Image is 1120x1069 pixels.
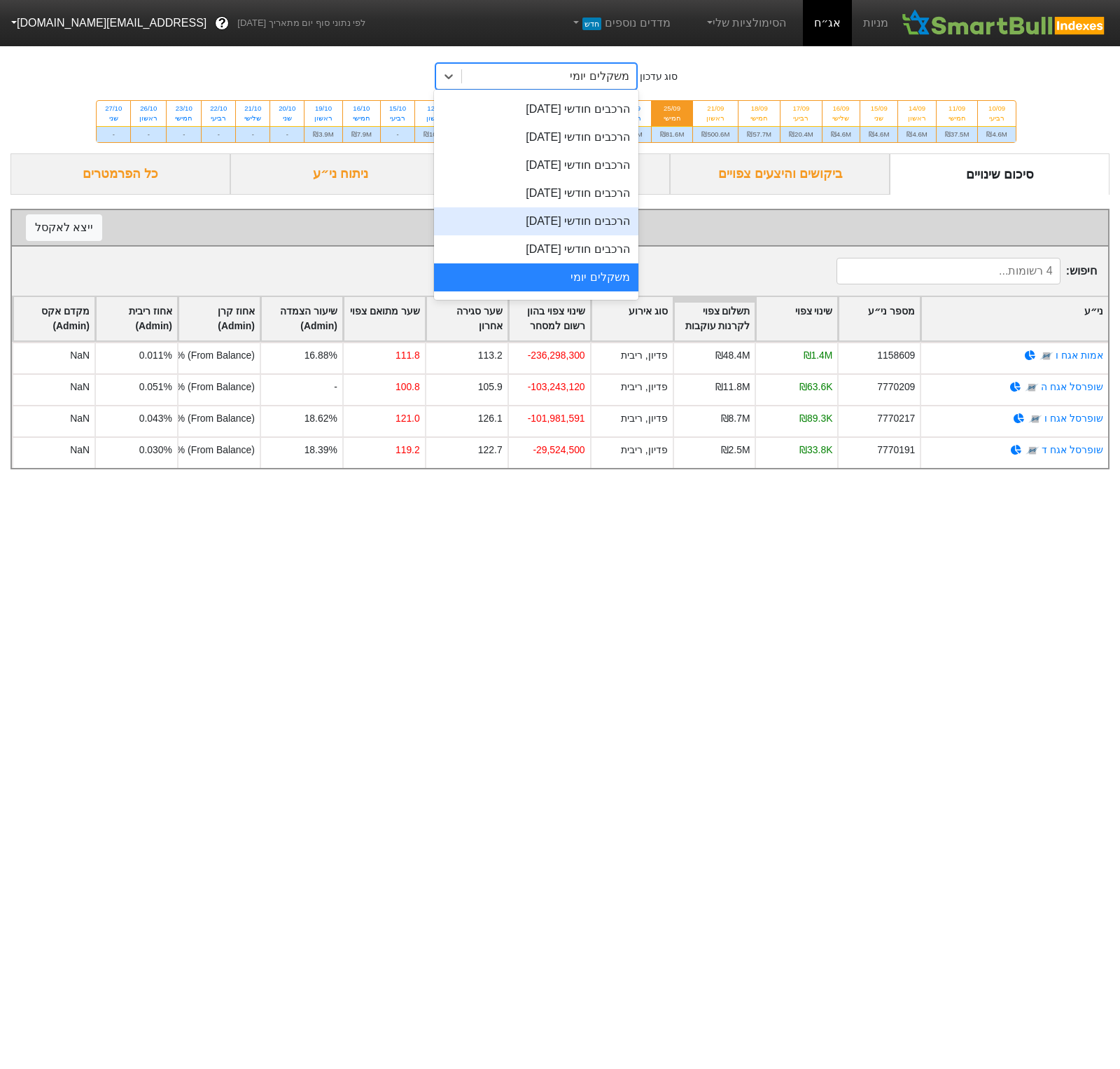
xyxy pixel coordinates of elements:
[395,380,420,394] div: 100.8
[132,380,255,394] div: 6.25%, 20% (From Balance)
[141,348,255,363] div: 10%, 10% (From Balance)
[715,380,750,394] div: ₪11.8M
[395,411,420,426] div: 121.0
[389,104,406,113] div: 15/10
[921,297,1108,340] div: Toggle SortBy
[230,153,450,195] div: ניתוח ני״ע
[237,16,365,30] span: לפי נתוני סוף יום מתאריך [DATE]
[26,217,1094,238] div: סיכום שינויים
[860,126,897,142] div: ₪4.6M
[877,348,915,363] div: 1158609
[799,411,832,426] div: ₪89.3K
[218,14,226,33] span: ?
[756,297,837,340] div: Toggle SortBy
[70,380,90,394] div: NaN
[877,380,915,394] div: 7770209
[351,113,372,123] div: חמישי
[202,126,235,142] div: -
[906,104,927,113] div: 14/09
[640,69,678,84] div: סוג עדכון
[434,291,638,319] div: הרכבים חודשי [DATE]
[304,126,342,142] div: ₪3.9M
[978,126,1015,142] div: ₪4.6M
[105,104,122,113] div: 27/10
[869,104,889,113] div: 15/09
[652,126,693,142] div: ₪81.6M
[836,258,1060,284] input: 4 רשומות...
[533,443,584,457] div: -29,524,500
[1044,413,1103,424] a: שופרסל אגח ו
[570,68,629,85] div: משקלים יומי
[167,126,201,142] div: -
[693,126,738,142] div: ₪500.6M
[178,297,260,340] div: Toggle SortBy
[478,443,503,457] div: 122.7
[670,153,890,195] div: ביקושים והיצעים צפויים
[13,297,94,340] div: Toggle SortBy
[660,104,685,113] div: 25/09
[945,104,969,113] div: 11/09
[434,123,638,151] div: הרכבים חודשי [DATE]
[747,104,771,113] div: 18/09
[395,443,420,457] div: 119.2
[721,411,750,426] div: ₪8.7M
[426,297,507,340] div: Toggle SortBy
[279,113,295,123] div: שני
[1025,381,1039,395] img: tase link
[132,443,255,457] div: 6.25%, 20% (From Balance)
[279,104,295,113] div: 20/10
[423,104,448,113] div: 12/10
[621,443,668,457] div: פדיון, ריבית
[415,126,456,142] div: ₪10.5M
[945,113,969,123] div: חמישי
[822,126,860,142] div: ₪4.6M
[139,113,157,123] div: ראשון
[890,153,1109,195] div: סיכום שינויים
[313,104,333,113] div: 19/10
[831,104,851,113] div: 16/09
[139,104,157,113] div: 26/10
[70,443,90,457] div: NaN
[26,214,102,241] button: ייצא לאקסל
[780,126,822,142] div: ₪20.4M
[528,380,585,394] div: -103,243,120
[244,104,261,113] div: 21/10
[789,113,813,123] div: רביעי
[343,126,380,142] div: ₪7.9M
[70,348,90,363] div: NaN
[1041,381,1103,392] a: שופרסל אגח ה
[70,411,90,426] div: NaN
[509,297,590,340] div: Toggle SortBy
[565,9,676,37] a: מדדים נוספיםחדש
[434,151,638,179] div: הרכבים חודשי [DATE]
[434,263,638,291] div: משקלים יומי
[738,126,780,142] div: ₪57.7M
[721,443,750,457] div: ₪2.5M
[898,126,935,142] div: ₪4.6M
[937,126,978,142] div: ₪37.5M
[528,348,585,363] div: -236,298,300
[96,297,177,340] div: Toggle SortBy
[304,348,337,363] div: 16.88%
[715,348,750,363] div: ₪48.4M
[381,126,414,142] div: -
[478,411,503,426] div: 126.1
[701,113,729,123] div: ראשון
[270,126,304,142] div: -
[1028,413,1042,427] img: tase link
[139,443,172,457] div: 0.030%
[836,258,1097,284] span: חיפוש :
[799,380,832,394] div: ₪63.6K
[139,411,172,426] div: 0.043%
[434,95,638,123] div: הרכבים חודשי [DATE]
[131,126,166,142] div: -
[139,348,172,363] div: 0.011%
[105,113,122,123] div: שני
[1042,444,1103,455] a: שופרסל אגח ד
[906,113,927,123] div: ראשון
[260,373,342,405] div: -
[313,113,333,123] div: ראשון
[344,297,425,340] div: Toggle SortBy
[986,113,1007,123] div: רביעי
[839,297,920,340] div: Toggle SortBy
